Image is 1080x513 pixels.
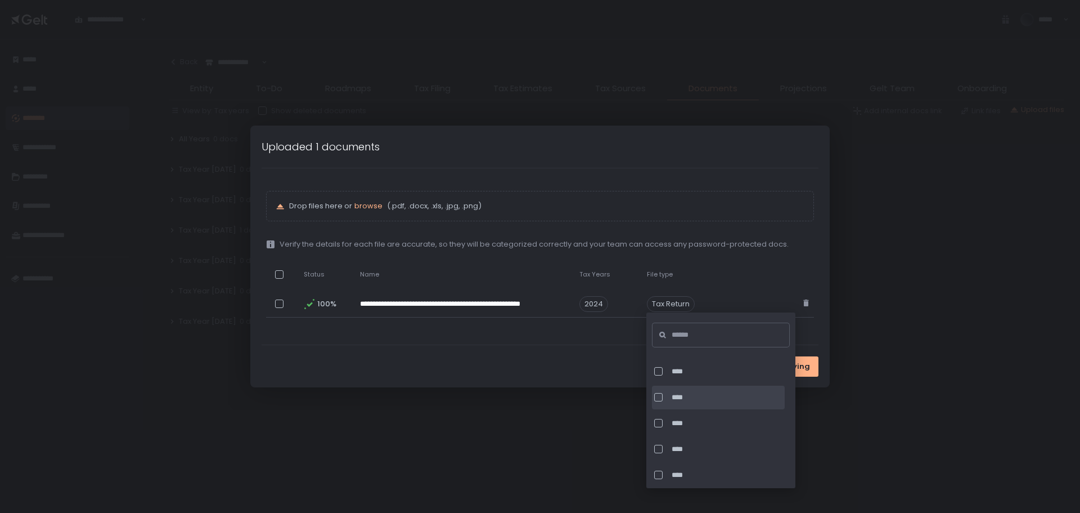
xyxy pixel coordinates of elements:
[289,201,804,211] p: Drop files here or
[280,239,789,249] span: Verify the details for each file are accurate, so they will be categorized correctly and your tea...
[304,270,325,279] span: Status
[385,201,481,211] span: (.pdf, .docx, .xls, .jpg, .png)
[354,200,382,211] span: browse
[579,270,610,279] span: Tax Years
[354,201,382,211] button: browse
[579,296,608,312] span: 2024
[360,270,379,279] span: Name
[647,270,673,279] span: File type
[262,139,380,154] h1: Uploaded 1 documents
[317,299,335,309] span: 100%
[647,296,695,312] div: Tax Return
